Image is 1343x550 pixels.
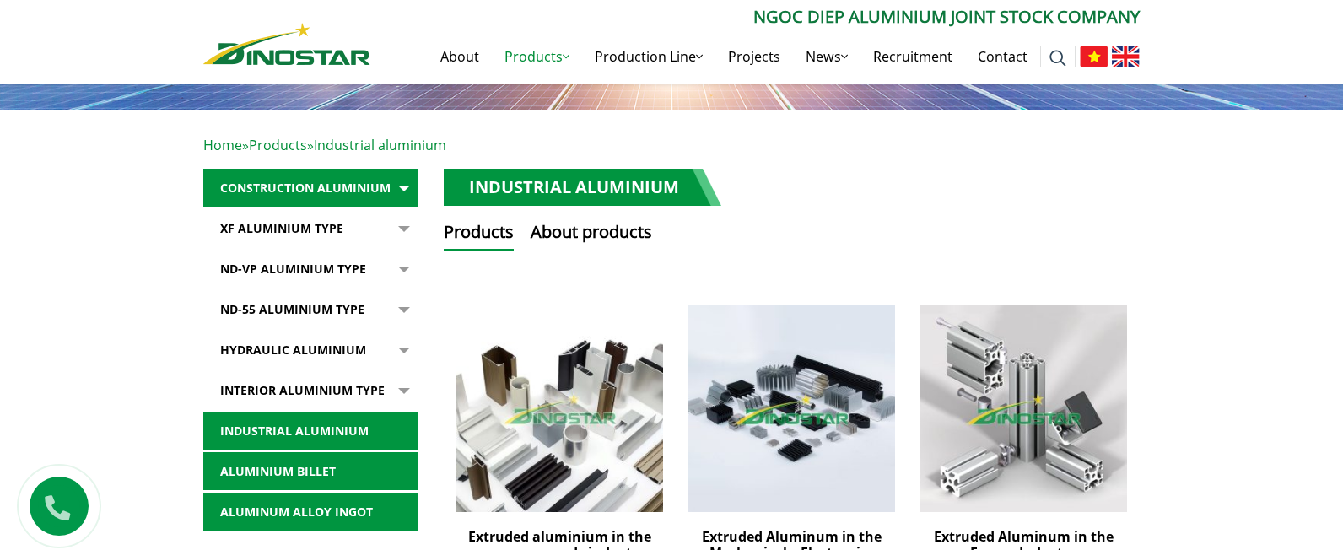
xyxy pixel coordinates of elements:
[203,209,418,248] a: XF Aluminium type
[428,30,492,84] a: About
[203,136,446,154] span: » »
[920,305,1127,512] img: Extruded Aluminum in the Energy Industry
[203,136,242,154] a: Home
[203,331,418,369] a: Hydraulic Aluminium
[314,136,446,154] span: Industrial aluminium
[531,219,652,251] button: About products
[1049,50,1066,67] img: search
[203,290,418,329] a: ND-55 Aluminium type
[715,30,793,84] a: Projects
[249,136,307,154] a: Products
[444,169,721,206] h1: Industrial aluminium
[1112,46,1140,67] img: English
[444,219,514,251] button: Products
[203,169,418,208] a: Construction Aluminium
[203,23,370,65] img: Nhôm Dinostar
[203,452,418,491] a: Aluminium billet
[203,493,418,531] a: Aluminum alloy ingot
[965,30,1040,84] a: Contact
[582,30,715,84] a: Production Line
[203,250,418,288] a: ND-VP Aluminium type
[203,371,418,410] a: Interior Aluminium Type
[1080,46,1108,67] img: Tiếng Việt
[793,30,860,84] a: News
[860,30,965,84] a: Recruitment
[688,305,895,512] img: Extruded Aluminum in the Mechanical – Electronics Industry
[456,305,663,512] img: Extruded aluminium in the consumer goods industry
[203,412,418,450] a: Industrial aluminium
[370,4,1140,30] p: Ngoc Diep Aluminium Joint Stock Company
[492,30,582,84] a: Products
